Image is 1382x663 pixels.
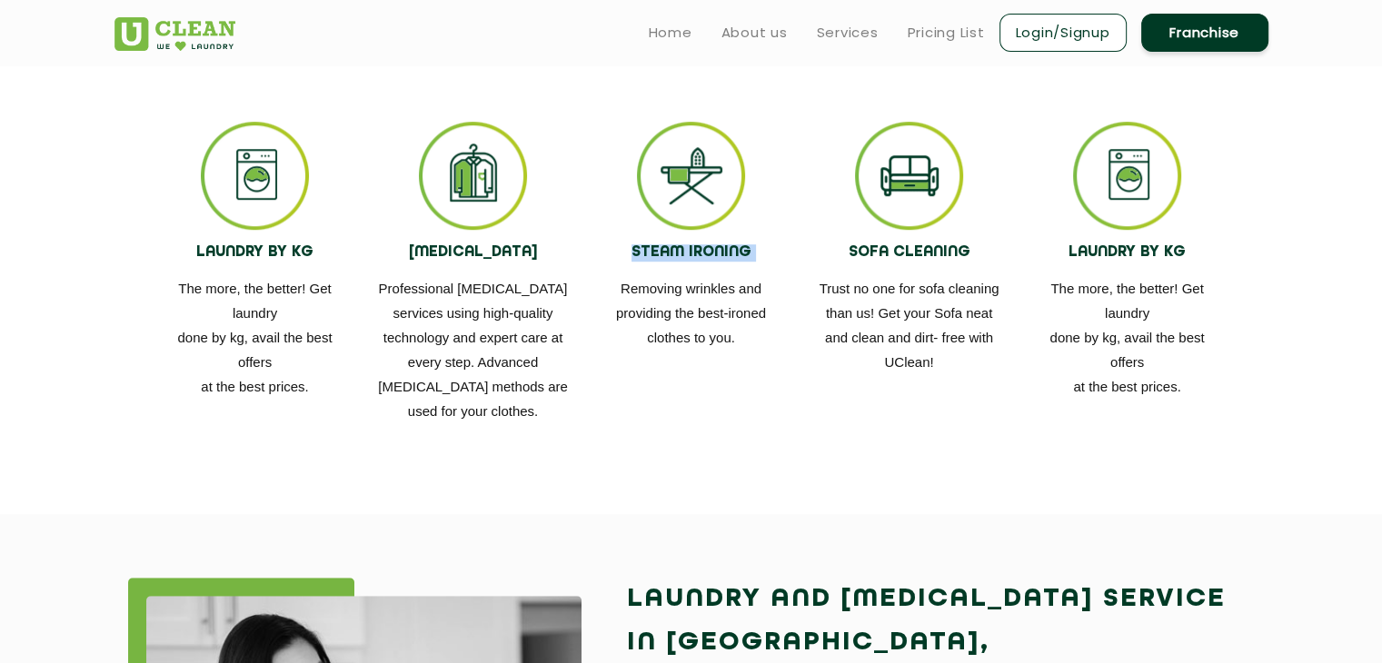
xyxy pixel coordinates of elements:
a: Home [649,22,692,44]
div: Keywords by Traffic [201,107,306,119]
img: tab_keywords_by_traffic_grey.svg [181,105,195,120]
div: Domain Overview [69,107,163,119]
p: Professional [MEDICAL_DATA] services using high-quality technology and expert care at every step.... [378,276,569,423]
h4: LAUNDRY BY KG [160,244,351,262]
img: ss_icon_4.png [855,122,963,230]
div: v 4.0.25 [51,29,89,44]
img: website_grey.svg [29,47,44,62]
h4: SOFA CLEANING [814,244,1005,262]
h4: STEAM IRONING [596,244,787,262]
a: About us [721,22,788,44]
img: UClean Laundry and Dry Cleaning [114,17,235,51]
img: ss_icon_1.png [1073,122,1181,230]
a: Services [817,22,879,44]
p: The more, the better! Get laundry done by kg, avail the best offers at the best prices. [1032,276,1223,399]
a: Franchise [1141,14,1268,52]
img: ss_icon_3.png [637,122,745,230]
img: tab_domain_overview_orange.svg [49,105,64,120]
p: The more, the better! Get laundry done by kg, avail the best offers at the best prices. [160,276,351,399]
img: ss_icon_2.png [419,122,527,230]
a: Pricing List [908,22,985,44]
img: ss_icon_1.png [201,122,309,230]
a: Login/Signup [999,14,1127,52]
h4: LAUNDRY BY KG [1032,244,1223,262]
p: Removing wrinkles and providing the best-ironed clothes to you. [596,276,787,350]
div: Domain: [DOMAIN_NAME] [47,47,200,62]
h4: [MEDICAL_DATA] [378,244,569,262]
img: logo_orange.svg [29,29,44,44]
p: Trust no one for sofa cleaning than us! Get your Sofa neat and clean and dirt- free with UClean! [814,276,1005,374]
